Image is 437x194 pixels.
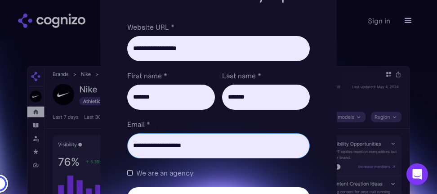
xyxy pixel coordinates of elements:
[222,70,310,81] label: Last name *
[127,22,310,32] label: Website URL *
[136,167,193,178] span: We are an agency
[127,119,310,130] label: Email *
[127,70,215,81] label: First name *
[406,163,428,185] div: Open Intercom Messenger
